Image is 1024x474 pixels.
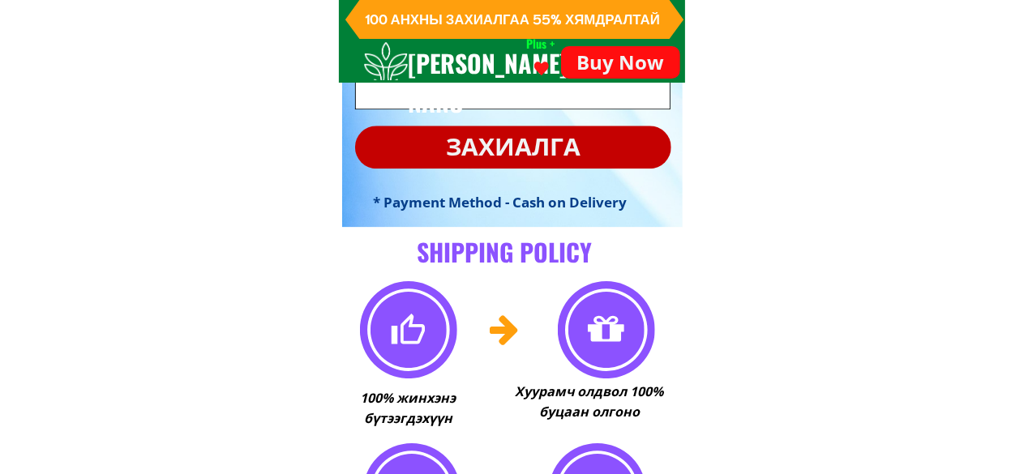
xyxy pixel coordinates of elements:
[512,382,668,423] h3: Хуурамч олдвол 100% буцаан олгоно
[561,46,680,79] p: Buy Now
[306,233,702,271] h3: SHIPPING POLICY
[355,126,671,169] p: захиалга
[374,191,655,213] h3: * Payment Method - Cash on Delivery
[408,44,588,122] h3: [PERSON_NAME] NANO
[330,388,486,429] h3: 100% жинхэнэ бүтээгдэхүүн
